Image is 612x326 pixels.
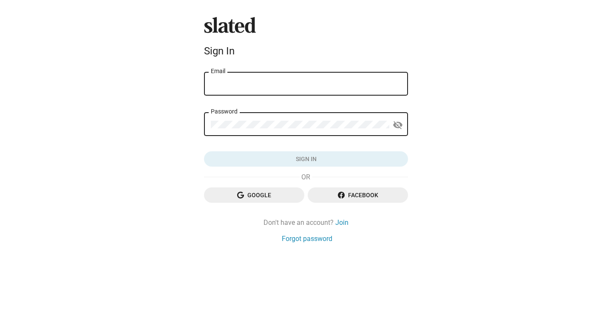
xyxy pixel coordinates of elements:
a: Forgot password [282,234,332,243]
span: Facebook [314,187,401,203]
mat-icon: visibility_off [393,119,403,132]
button: Show password [389,116,406,133]
a: Join [335,218,348,227]
button: Google [204,187,304,203]
div: Don't have an account? [204,218,408,227]
button: Facebook [308,187,408,203]
span: Google [211,187,297,203]
sl-branding: Sign In [204,17,408,60]
div: Sign In [204,45,408,57]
